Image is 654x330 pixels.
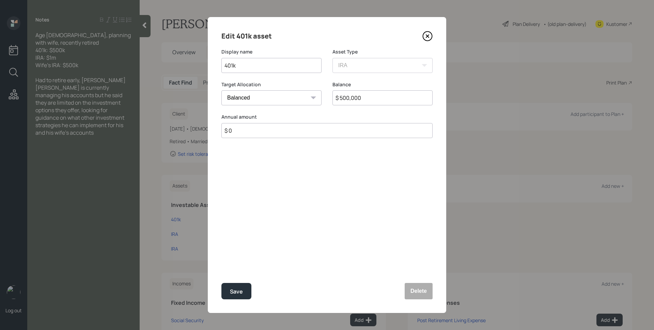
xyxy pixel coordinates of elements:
label: Display name [221,48,322,55]
h4: Edit 401k asset [221,31,272,42]
button: Save [221,283,251,299]
label: Asset Type [332,48,433,55]
label: Annual amount [221,114,433,120]
label: Balance [332,81,433,88]
button: Delete [405,283,433,299]
label: Target Allocation [221,81,322,88]
div: Save [230,287,243,296]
